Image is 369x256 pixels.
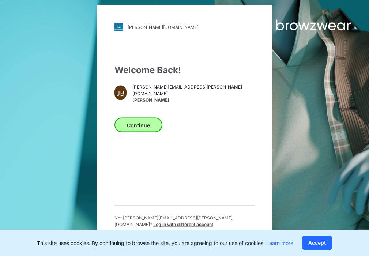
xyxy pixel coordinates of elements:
[132,83,255,97] span: [PERSON_NAME][EMAIL_ADDRESS][PERSON_NAME][DOMAIN_NAME]
[128,24,199,30] div: [PERSON_NAME][DOMAIN_NAME]
[114,23,255,31] a: [PERSON_NAME][DOMAIN_NAME]
[114,215,255,228] p: Not [PERSON_NAME][EMAIL_ADDRESS][PERSON_NAME][DOMAIN_NAME] ?
[114,23,123,31] img: stylezone-logo.562084cfcfab977791bfbf7441f1a819.svg
[114,86,127,100] div: JB
[114,64,255,77] div: Welcome Back!
[114,118,162,132] button: Continue
[153,222,213,227] span: Log in with different account
[132,97,255,103] span: [PERSON_NAME]
[37,239,293,247] p: This site uses cookies. By continuing to browse the site, you are agreeing to our use of cookies.
[259,18,351,31] img: browzwear-logo.e42bd6dac1945053ebaf764b6aa21510.svg
[302,236,332,250] button: Accept
[266,240,293,246] a: Learn more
